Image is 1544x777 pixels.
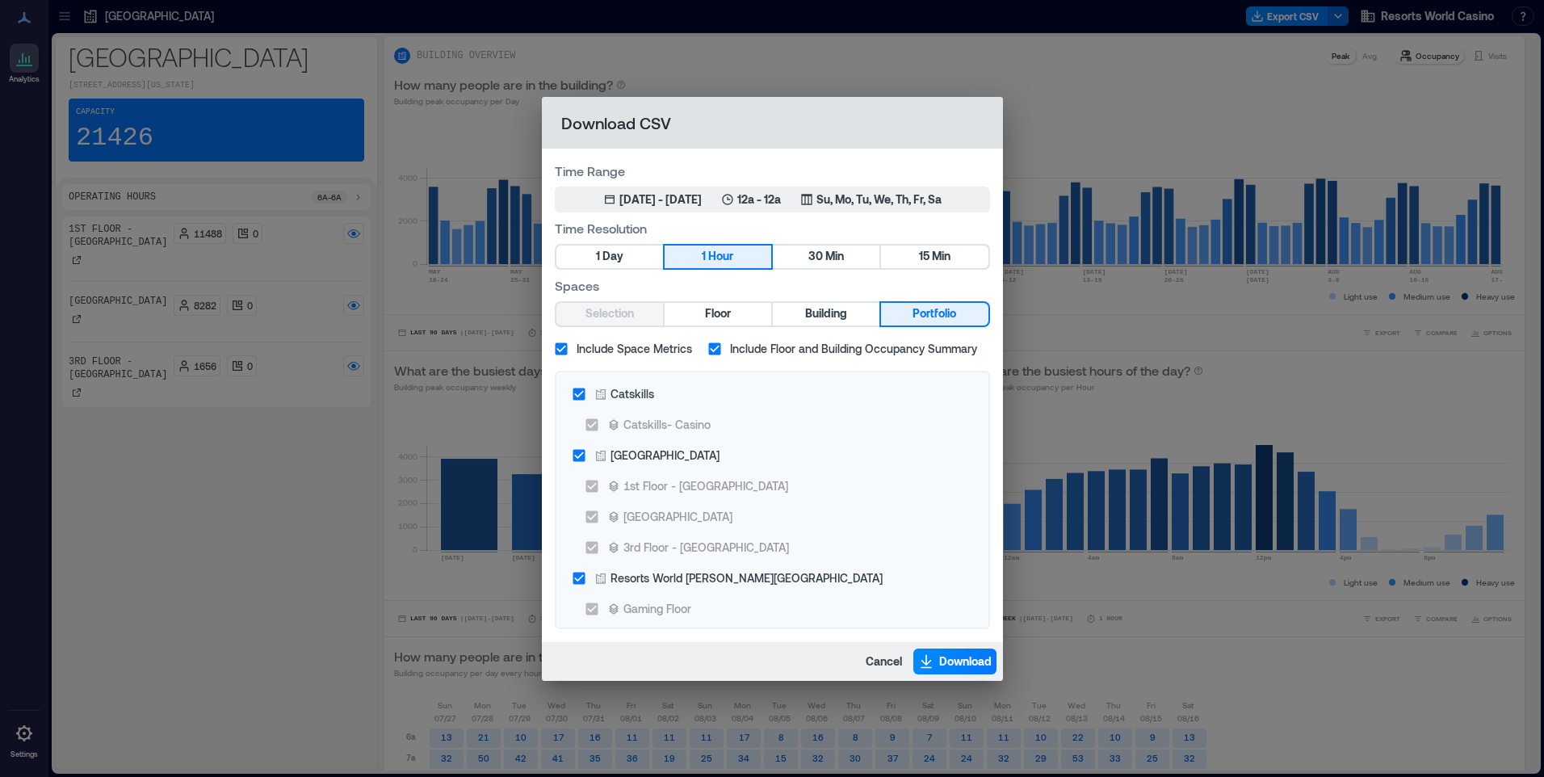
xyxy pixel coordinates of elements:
button: Floor [665,303,771,325]
button: 1 Day [556,246,663,268]
button: Cancel [861,649,907,674]
div: 3rd Floor - [GEOGRAPHIC_DATA] [623,539,789,556]
button: Portfolio [881,303,988,325]
span: Cancel [866,653,902,670]
span: Min [932,246,950,267]
span: Min [825,246,844,267]
span: Building [805,304,847,324]
span: 30 [808,246,823,267]
button: [DATE] - [DATE]12a - 12aSu, Mo, Tu, We, Th, Fr, Sa [555,187,990,212]
span: Floor [705,304,731,324]
div: Catskills- Casino [623,416,711,433]
button: 1 Hour [665,246,771,268]
span: Portfolio [913,304,956,324]
button: 15 Min [881,246,988,268]
button: Building [773,303,879,325]
span: Include Space Metrics [577,340,692,357]
button: Download [913,649,996,674]
button: 30 Min [773,246,879,268]
div: [GEOGRAPHIC_DATA] [623,508,732,525]
span: Hour [708,246,733,267]
label: Time Range [555,162,990,180]
label: Spaces [555,276,990,295]
div: Catskills [610,385,654,402]
label: Time Resolution [555,219,990,237]
span: 1 [702,246,706,267]
span: Include Floor and Building Occupancy Summary [730,340,977,357]
span: Day [602,246,623,267]
h2: Download CSV [542,97,1003,149]
div: Resorts World [PERSON_NAME][GEOGRAPHIC_DATA] [610,569,883,586]
div: [GEOGRAPHIC_DATA] [610,447,720,464]
span: Download [939,653,992,670]
div: Gaming Floor [623,600,691,617]
p: 12a - 12a [737,191,781,208]
span: 15 [919,246,929,267]
span: 1 [596,246,600,267]
p: Su, Mo, Tu, We, Th, Fr, Sa [816,191,942,208]
div: [DATE] - [DATE] [619,191,702,208]
div: 1st Floor - [GEOGRAPHIC_DATA] [623,477,788,494]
